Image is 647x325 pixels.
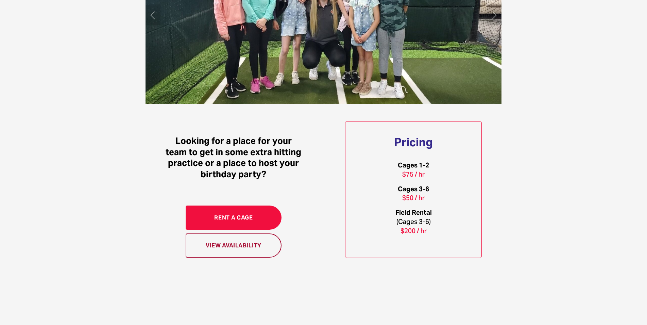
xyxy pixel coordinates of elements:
[394,135,433,150] strong: Pricing
[146,4,160,25] a: Previous Slide
[166,135,303,179] strong: Looking for a place for your team to get in some extra hitting practice or a place to host your b...
[487,4,501,25] a: Next Slide
[186,233,282,258] a: View Availability
[402,194,425,202] span: $50 / hr
[345,208,481,235] p: (Cages 3-6)
[398,185,429,193] strong: Cages 3-6
[401,227,427,235] span: $200 / hr
[402,170,425,178] span: $75 / hr
[398,161,429,169] strong: Cages 1-2
[395,208,432,216] strong: Field Rental
[186,206,282,230] a: Rent a Cage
